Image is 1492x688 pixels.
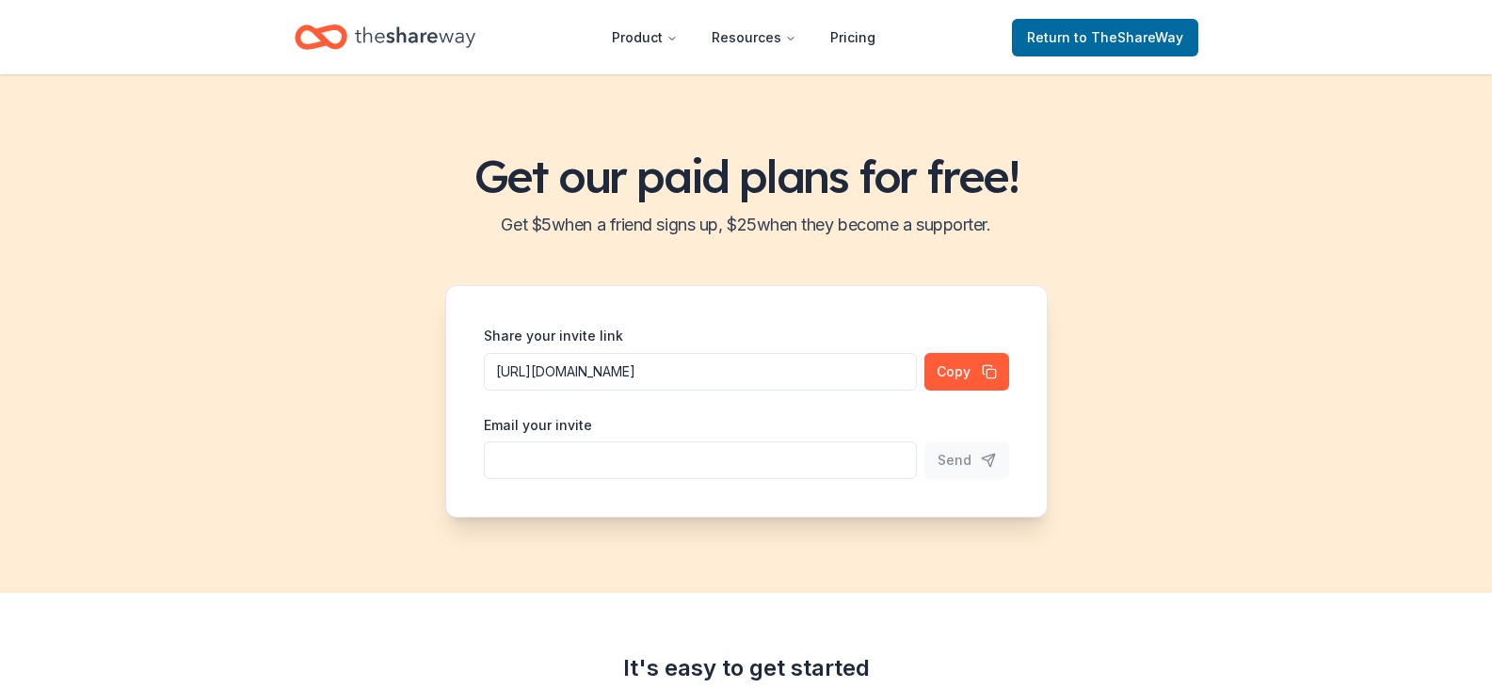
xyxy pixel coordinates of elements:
[23,150,1469,202] h1: Get our paid plans for free!
[597,15,890,59] nav: Main
[924,353,1009,391] button: Copy
[1012,19,1198,56] a: Returnto TheShareWay
[484,327,623,345] label: Share your invite link
[597,19,693,56] button: Product
[697,19,811,56] button: Resources
[815,19,890,56] a: Pricing
[23,210,1469,240] h2: Get $ 5 when a friend signs up, $ 25 when they become a supporter.
[295,15,475,59] a: Home
[1074,29,1183,45] span: to TheShareWay
[295,653,1198,683] div: It's easy to get started
[1027,26,1183,49] span: Return
[484,416,592,435] label: Email your invite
